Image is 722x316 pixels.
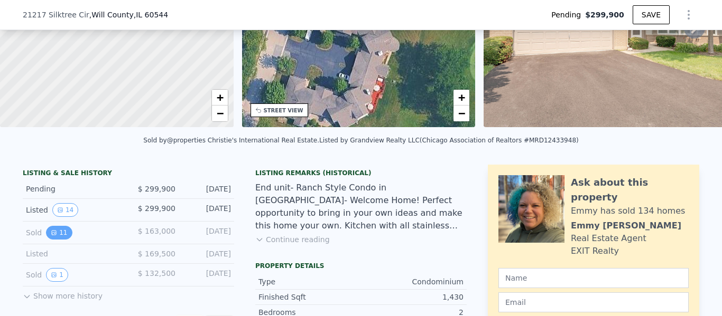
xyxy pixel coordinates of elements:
button: Show Options [678,4,699,25]
div: Real Estate Agent [571,232,646,245]
button: Show more history [23,286,103,301]
span: , IL 60544 [134,11,168,19]
div: [DATE] [184,268,231,282]
span: + [216,91,223,104]
div: Sold [26,268,120,282]
div: EXIT Realty [571,245,619,257]
div: Listed by Grandview Realty LLC (Chicago Association of Realtors #MRD12433948) [319,137,579,144]
div: STREET VIEW [264,107,303,114]
span: 21217 Silktree Cir [23,9,89,20]
button: Continue reading [255,234,330,245]
div: Listed [26,203,120,217]
div: [DATE] [184,184,231,194]
a: Zoom out [212,106,228,121]
span: Pending [551,9,585,20]
div: End unit- Ranch Style Condo in [GEOGRAPHIC_DATA]- Welcome Home! Perfect opportunity to bring in y... [255,181,467,232]
input: Name [498,268,689,288]
div: Pending [26,184,120,194]
div: Ask about this property [571,175,689,205]
div: [DATE] [184,203,231,217]
span: + [458,91,465,104]
button: View historical data [52,203,78,217]
button: View historical data [46,268,68,282]
div: Property details [255,262,467,270]
span: , Will County [89,9,168,20]
div: Listing Remarks (Historical) [255,169,467,177]
div: Sold [26,226,120,240]
a: Zoom out [453,106,469,121]
span: $ 299,900 [138,204,175,213]
div: [DATE] [184,226,231,240]
input: Email [498,292,689,312]
div: Type [258,276,361,287]
span: $ 169,500 [138,250,175,258]
div: 1,430 [361,292,464,302]
a: Zoom in [453,90,469,106]
button: View historical data [46,226,72,240]
span: $ 163,000 [138,227,175,235]
span: $ 299,900 [138,185,175,193]
span: − [216,107,223,120]
button: SAVE [633,5,670,24]
div: Listed [26,248,120,259]
div: Finished Sqft [258,292,361,302]
div: Sold by @properties Christie's International Real Estate . [143,137,319,144]
span: $299,900 [585,9,624,20]
div: LISTING & SALE HISTORY [23,169,234,179]
div: Emmy has sold 134 homes [571,205,685,217]
span: − [458,107,465,120]
div: [DATE] [184,248,231,259]
div: Emmy [PERSON_NAME] [571,219,681,232]
a: Zoom in [212,90,228,106]
span: $ 132,500 [138,269,175,277]
div: Condominium [361,276,464,287]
